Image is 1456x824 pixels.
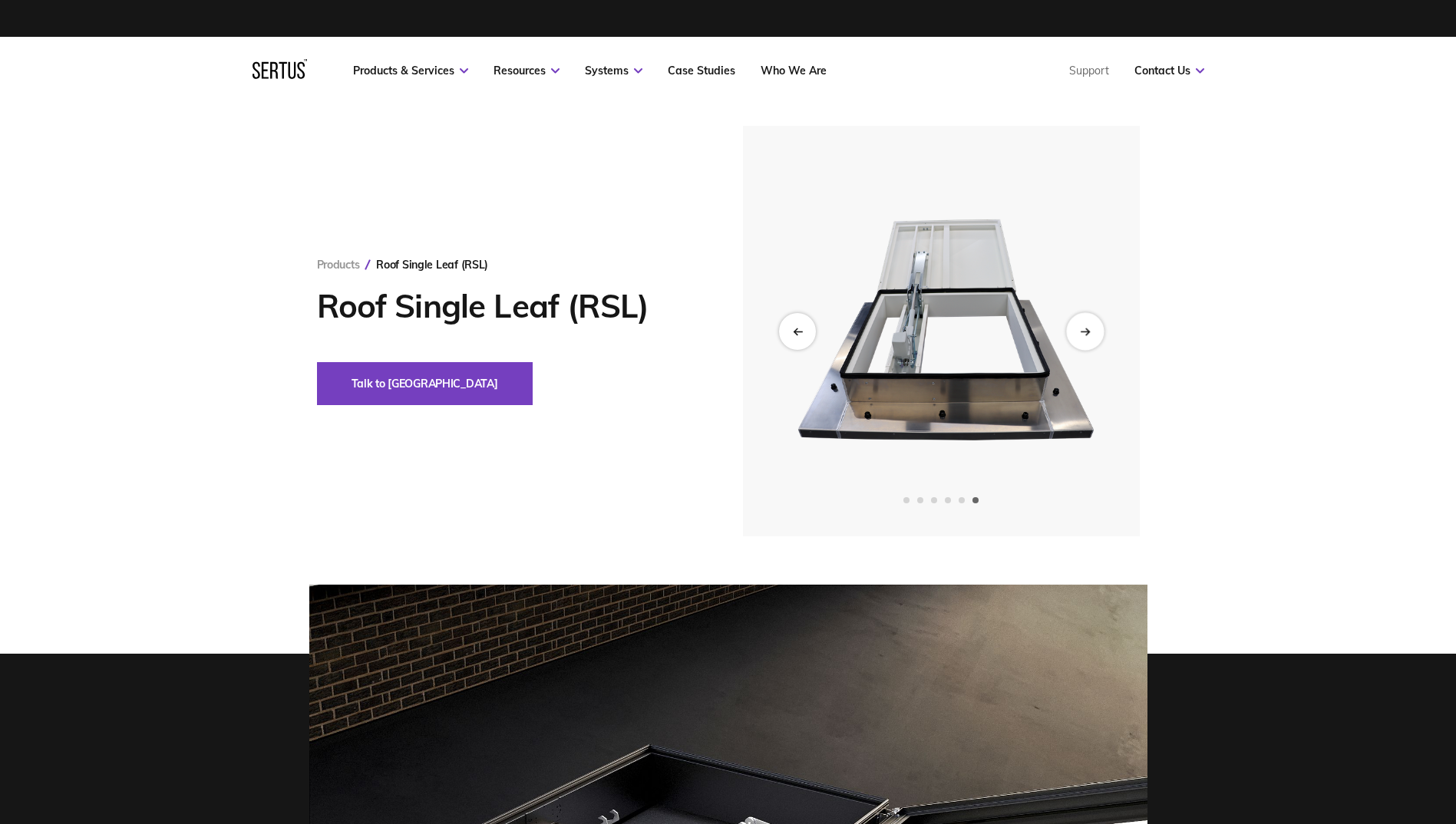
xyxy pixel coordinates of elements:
a: Products [317,258,360,272]
span: Go to slide 5 [959,497,965,503]
a: Contact Us [1134,64,1204,77]
h1: Roof Single Leaf (RSL) [317,287,697,325]
a: Resources [494,64,560,77]
a: Products & Services [353,64,468,77]
iframe: Chat Widget [1180,646,1456,824]
div: Next slide [1066,312,1104,350]
span: Go to slide 1 [903,497,910,503]
a: Case Studies [668,64,735,77]
a: Support [1069,64,1109,77]
span: Go to slide 4 [945,497,951,503]
a: Who We Are [761,64,827,77]
div: Previous slide [779,313,816,350]
a: Systems [585,64,642,77]
span: Go to slide 3 [931,497,937,503]
button: Talk to [GEOGRAPHIC_DATA] [317,362,533,405]
span: Go to slide 2 [917,497,923,503]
